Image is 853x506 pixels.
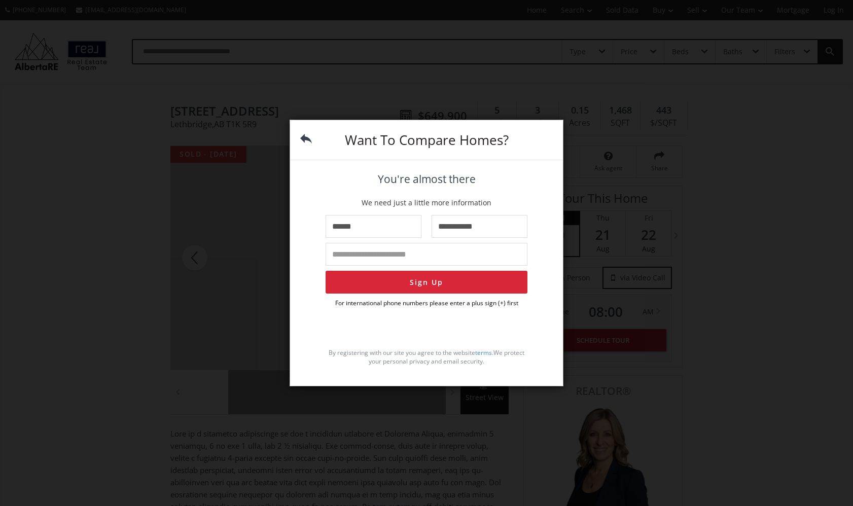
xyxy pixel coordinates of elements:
[326,299,527,307] p: For international phone numbers please enter a plus sign (+) first
[326,348,527,366] p: By registering with our site you agree to the website . We protect your personal privacy and emai...
[326,198,527,208] p: We need just a little more information
[326,271,527,294] button: Sign Up
[326,173,527,185] h4: You're almost there
[300,133,312,144] img: back
[475,348,492,357] a: terms
[326,133,527,147] h3: Want To Compare Homes?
